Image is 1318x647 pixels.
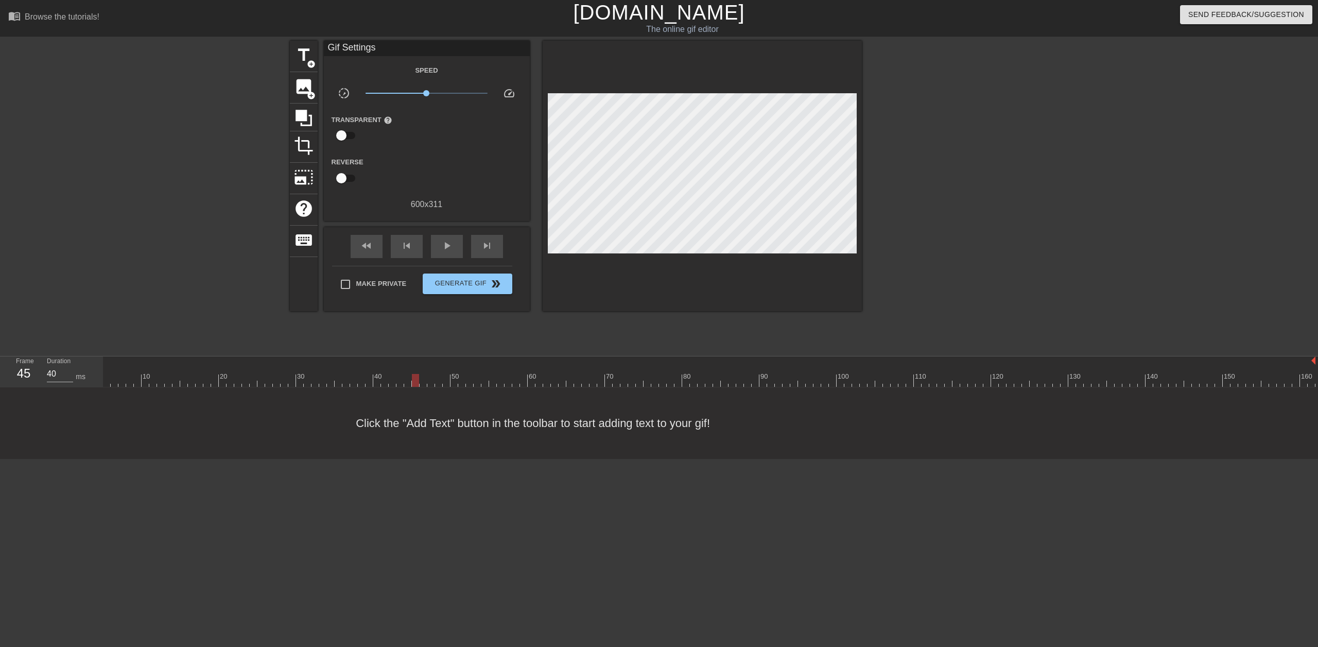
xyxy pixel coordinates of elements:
[1301,371,1314,382] div: 160
[324,41,530,56] div: Gif Settings
[441,240,453,252] span: play_arrow
[1188,8,1304,21] span: Send Feedback/Suggestion
[294,77,314,96] span: image
[332,115,392,125] label: Transparent
[384,116,392,125] span: help
[529,371,538,382] div: 60
[606,371,615,382] div: 70
[573,1,744,24] a: [DOMAIN_NAME]
[324,198,530,211] div: 600 x 311
[1180,5,1312,24] button: Send Feedback/Suggestion
[760,371,770,382] div: 90
[1069,371,1082,382] div: 130
[307,60,316,69] span: add_circle
[8,356,39,386] div: Frame
[503,87,515,99] span: speed
[76,371,85,382] div: ms
[25,12,99,21] div: Browse the tutorials!
[1224,371,1237,382] div: 150
[332,157,363,167] label: Reverse
[356,279,407,289] span: Make Private
[294,230,314,250] span: keyboard
[683,371,692,382] div: 80
[838,371,851,382] div: 100
[47,359,71,365] label: Duration
[307,91,316,100] span: add_circle
[294,45,314,65] span: title
[427,278,508,290] span: Generate Gif
[143,371,152,382] div: 10
[992,371,1005,382] div: 120
[481,240,493,252] span: skip_next
[220,371,229,382] div: 20
[915,371,928,382] div: 110
[294,199,314,218] span: help
[338,87,350,99] span: slow_motion_video
[8,10,99,26] a: Browse the tutorials!
[1311,356,1315,365] img: bound-end.png
[294,136,314,156] span: crop
[294,167,314,187] span: photo_size_select_large
[374,371,384,382] div: 40
[452,371,461,382] div: 50
[1147,371,1159,382] div: 140
[401,240,413,252] span: skip_previous
[360,240,373,252] span: fast_rewind
[415,65,438,76] label: Speed
[8,10,21,22] span: menu_book
[16,364,31,383] div: 45
[490,278,502,290] span: double_arrow
[444,23,920,36] div: The online gif editor
[297,371,306,382] div: 30
[423,274,512,294] button: Generate Gif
